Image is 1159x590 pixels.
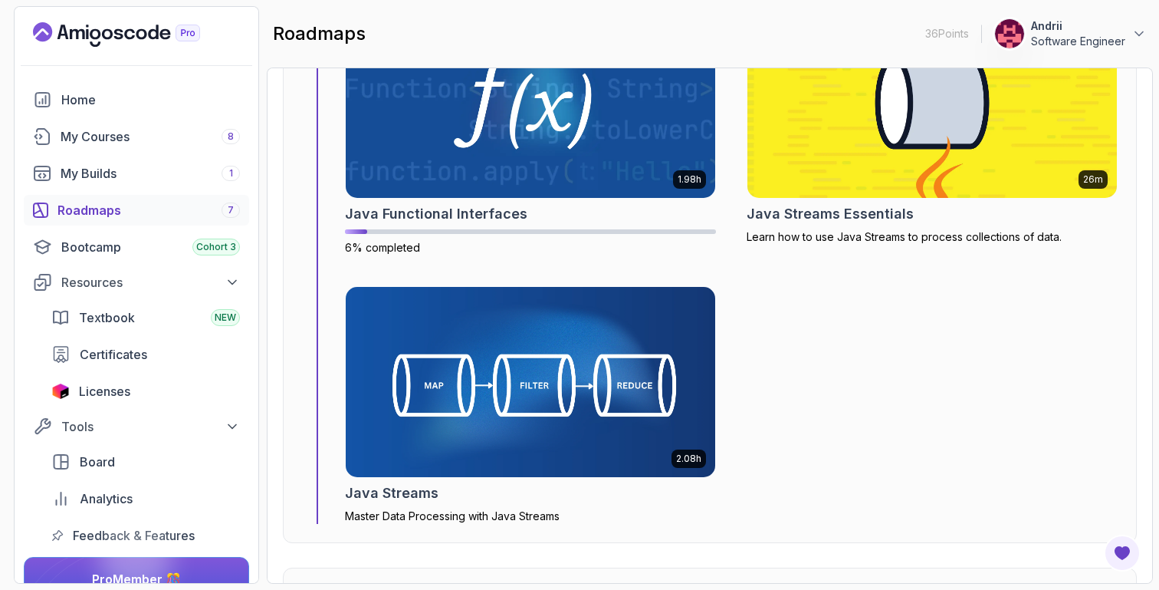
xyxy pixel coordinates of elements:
[73,526,195,545] span: Feedback & Features
[24,84,249,115] a: home
[79,382,130,400] span: Licenses
[24,195,249,226] a: roadmaps
[42,483,249,514] a: analytics
[1031,18,1125,34] p: Andrii
[345,7,716,255] a: Java Functional Interfaces card1.98hJava Functional Interfaces6% completed
[228,130,234,143] span: 8
[273,21,366,46] h2: roadmaps
[61,91,240,109] div: Home
[80,453,115,471] span: Board
[678,173,701,186] p: 1.98h
[345,241,420,254] span: 6% completed
[61,417,240,436] div: Tools
[24,121,249,152] a: courses
[196,241,236,253] span: Cohort 3
[747,7,1118,245] a: Java Streams Essentials card26mJava Streams EssentialsLearn how to use Java Streams to process co...
[42,520,249,551] a: feedback
[61,273,240,292] div: Resources
[345,286,716,524] a: Java Streams card2.08hJava StreamsMaster Data Processing with Java Streams
[228,204,234,216] span: 7
[24,158,249,189] a: builds
[994,18,1147,49] button: user profile imageAndriiSoftware Engineer
[1083,173,1103,186] p: 26m
[51,384,70,399] img: jetbrains icon
[346,8,715,198] img: Java Functional Interfaces card
[42,447,249,477] a: board
[80,489,133,508] span: Analytics
[346,287,715,477] img: Java Streams card
[925,26,969,41] p: 36 Points
[42,376,249,407] a: licenses
[747,8,1117,198] img: Java Streams Essentials card
[33,22,235,47] a: Landing page
[42,339,249,370] a: certificates
[995,19,1024,48] img: user profile image
[24,269,249,296] button: Resources
[1031,34,1125,49] p: Software Engineer
[229,167,233,180] span: 1
[676,453,701,465] p: 2.08h
[42,302,249,333] a: textbook
[79,308,135,327] span: Textbook
[24,232,249,262] a: bootcamp
[57,201,240,219] div: Roadmaps
[747,229,1118,245] p: Learn how to use Java Streams to process collections of data.
[61,164,240,183] div: My Builds
[80,345,147,364] span: Certificates
[345,483,438,504] h2: Java Streams
[61,127,240,146] div: My Courses
[345,203,527,225] h2: Java Functional Interfaces
[345,509,716,524] p: Master Data Processing with Java Streams
[215,311,236,324] span: NEW
[747,203,914,225] h2: Java Streams Essentials
[24,413,249,440] button: Tools
[61,238,240,256] div: Bootcamp
[1104,535,1141,572] button: Open Feedback Button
